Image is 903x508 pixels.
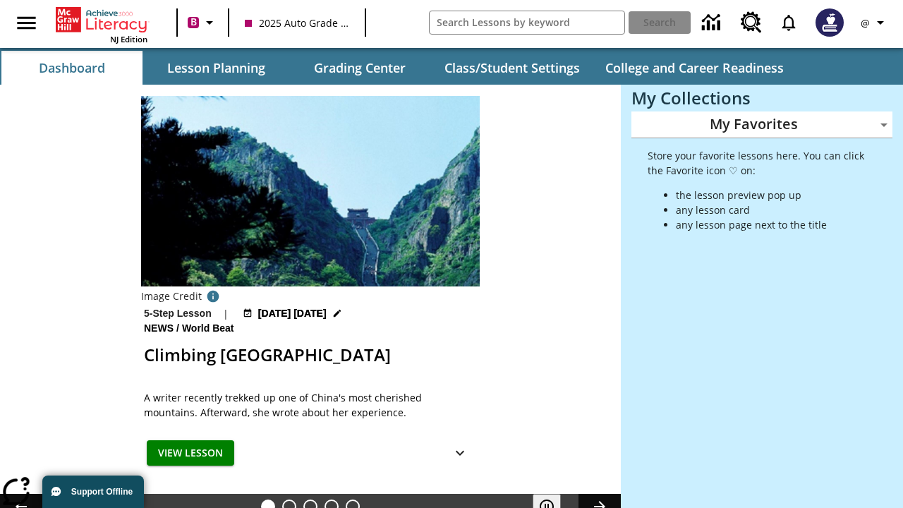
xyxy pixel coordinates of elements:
[631,88,892,108] h3: My Collections
[42,476,144,508] button: Support Offline
[732,4,770,42] a: Resource Center, Will open in new tab
[56,6,147,34] a: Home
[223,306,229,321] span: |
[182,10,224,35] button: Boost Class color is violet red. Change class color
[816,8,844,37] img: Avatar
[852,10,897,35] button: Profile/Settings
[1,51,143,85] button: Dashboard
[176,322,179,334] span: /
[433,51,591,85] button: Class/Student Settings
[676,217,866,232] li: any lesson page next to the title
[676,202,866,217] li: any lesson card
[141,289,202,303] p: Image Credit
[807,4,852,41] button: Select a new avatar
[693,4,732,42] a: Data Center
[594,51,795,85] button: College and Career Readiness
[240,306,345,321] button: Jul 22 - Jun 30 Choose Dates
[631,111,892,138] div: My Favorites
[446,440,474,466] button: Show Details
[182,321,237,337] span: World Beat
[289,51,430,85] button: Grading Center
[145,51,286,85] button: Lesson Planning
[71,487,133,497] span: Support Offline
[141,96,480,286] img: 6000 stone steps to climb Mount Tai in Chinese countryside
[144,321,176,337] span: News
[258,306,327,321] span: [DATE] [DATE]
[147,440,234,466] button: View Lesson
[430,11,624,34] input: search field
[144,306,212,321] p: 5-Step Lesson
[770,4,807,41] a: Notifications
[861,16,870,30] span: @
[202,286,224,306] button: Credit for photo and all related images: Public Domain/Charlie Fong
[6,2,47,44] button: Open side menu
[648,148,866,178] p: Store your favorite lessons here. You can click the Favorite icon ♡ on:
[245,16,349,30] span: 2025 Auto Grade 10
[676,188,866,202] li: the lesson preview pop up
[144,390,477,420] div: A writer recently trekked up one of China's most cherished mountains. Afterward, she wrote about ...
[110,34,147,44] span: NJ Edition
[56,4,147,44] div: Home
[144,342,477,368] h2: Climbing Mount Tai
[190,13,197,31] span: B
